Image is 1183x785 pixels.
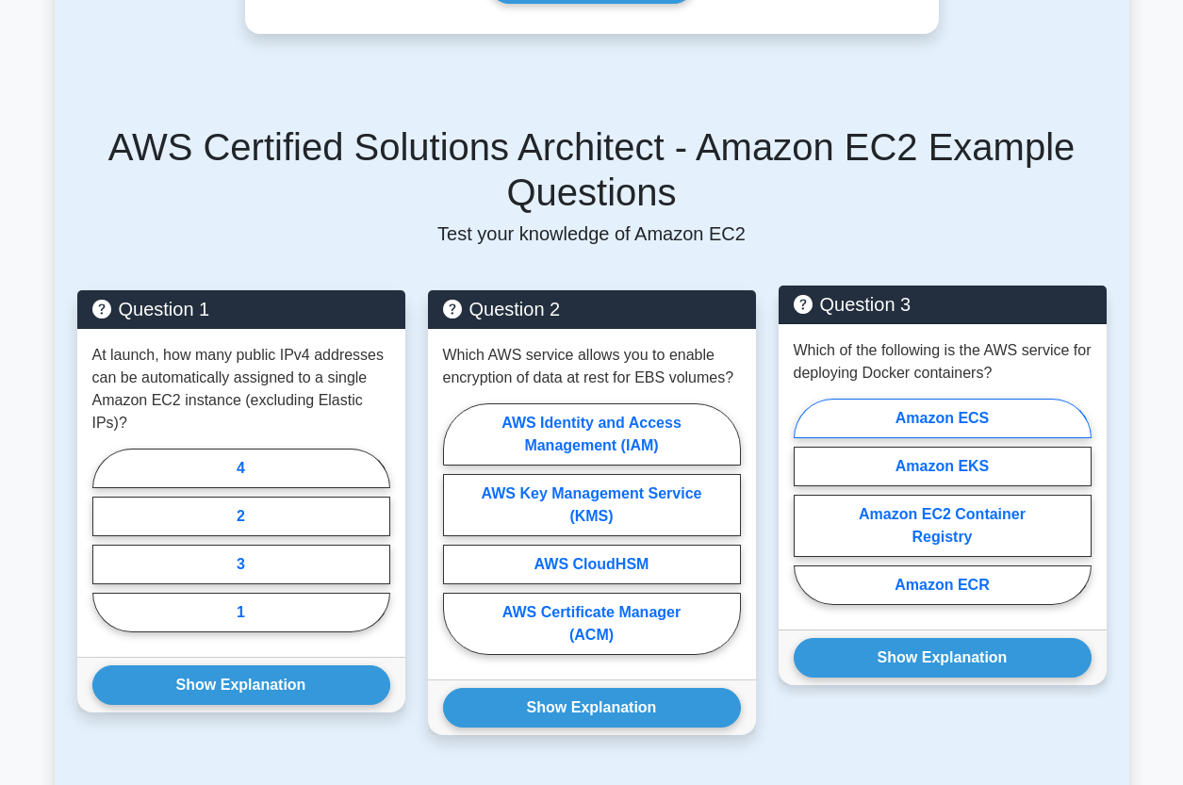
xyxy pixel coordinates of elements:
[794,495,1092,557] label: Amazon EC2 Container Registry
[794,339,1092,384] p: Which of the following is the AWS service for deploying Docker containers?
[92,497,390,536] label: 2
[92,665,390,705] button: Show Explanation
[92,344,390,434] p: At launch, how many public IPv4 addresses can be automatically assigned to a single Amazon EC2 in...
[92,593,390,632] label: 1
[443,403,741,466] label: AWS Identity and Access Management (IAM)
[92,449,390,488] label: 4
[443,545,741,584] label: AWS CloudHSM
[794,399,1092,438] label: Amazon ECS
[443,474,741,536] label: AWS Key Management Service (KMS)
[92,545,390,584] label: 3
[77,222,1107,245] p: Test your knowledge of Amazon EC2
[794,565,1092,605] label: Amazon ECR
[92,298,390,320] h5: Question 1
[443,298,741,320] h5: Question 2
[794,638,1092,678] button: Show Explanation
[794,447,1092,486] label: Amazon EKS
[794,293,1092,316] h5: Question 3
[443,688,741,728] button: Show Explanation
[443,593,741,655] label: AWS Certificate Manager (ACM)
[443,344,741,389] p: Which AWS service allows you to enable encryption of data at rest for EBS volumes?
[77,124,1107,215] h5: AWS Certified Solutions Architect - Amazon EC2 Example Questions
